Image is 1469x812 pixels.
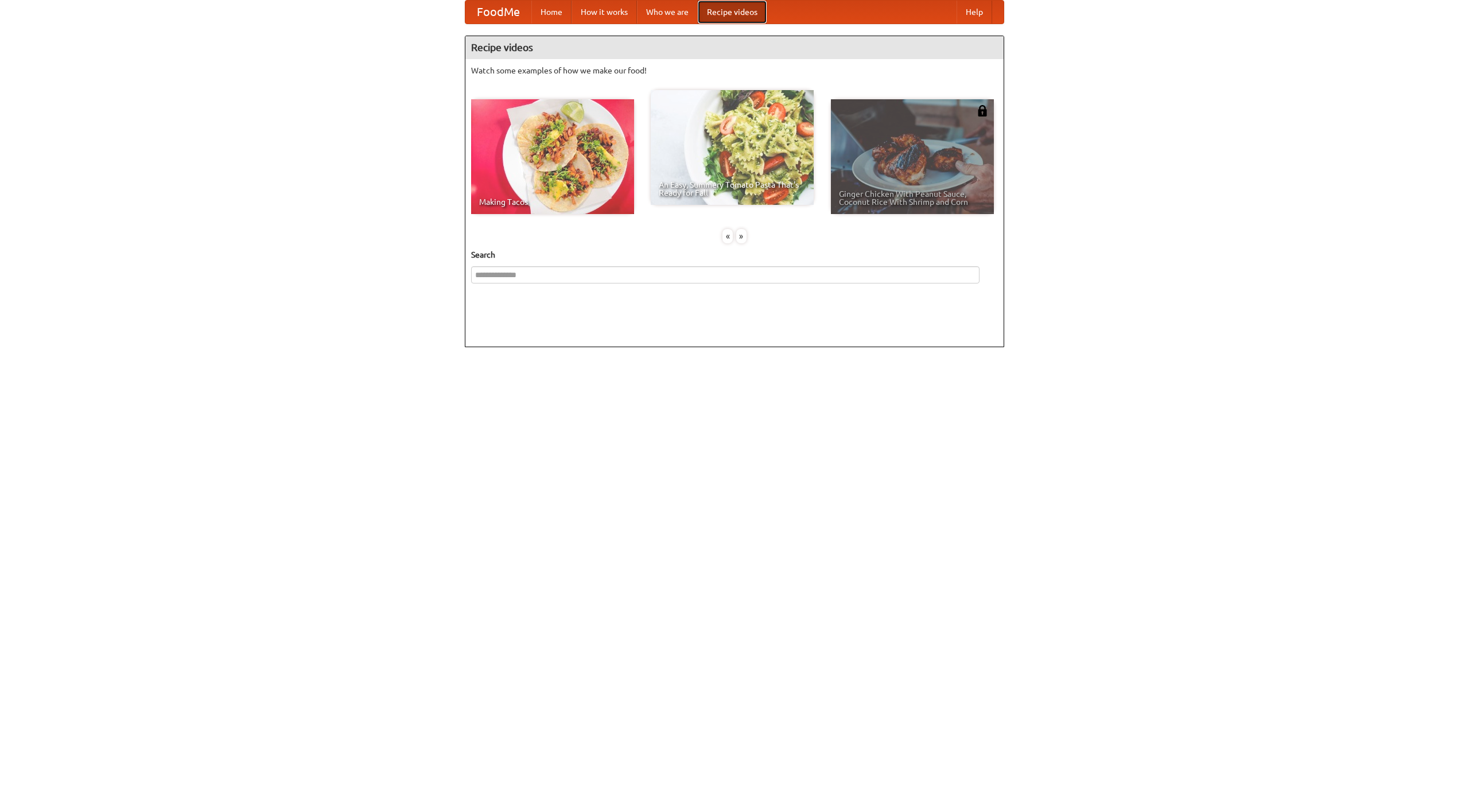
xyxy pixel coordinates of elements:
img: 483408.png [977,105,988,116]
span: An Easy, Summery Tomato Pasta That's Ready for Fall [659,181,806,197]
div: « [722,229,733,243]
a: Making Tacos [471,99,634,214]
a: Who we are [637,1,698,24]
a: How it works [572,1,637,24]
p: Watch some examples of how we make our food! [471,65,998,76]
h5: Search [471,249,998,261]
a: Help [957,1,992,24]
a: FoodMe [465,1,531,24]
div: » [736,229,747,243]
a: Home [531,1,572,24]
h4: Recipe videos [465,36,1004,59]
span: Making Tacos [479,198,626,206]
a: An Easy, Summery Tomato Pasta That's Ready for Fall [651,90,814,205]
a: Recipe videos [698,1,767,24]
